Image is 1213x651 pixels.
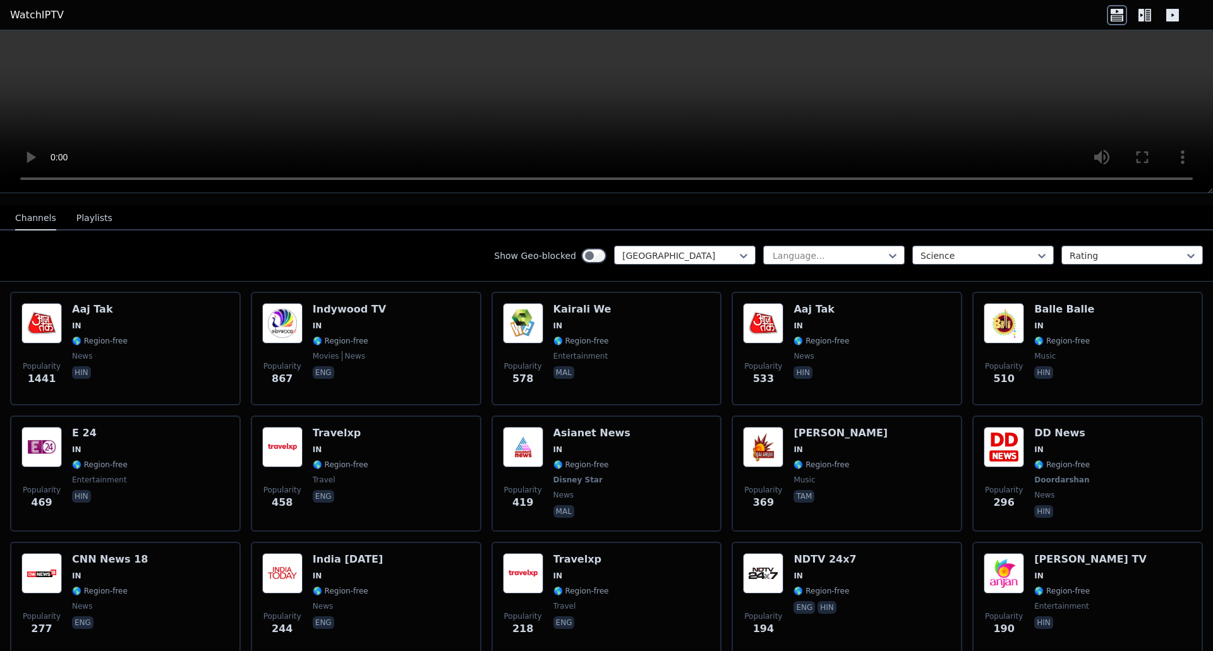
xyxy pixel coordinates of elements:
span: 190 [993,621,1014,636]
span: Popularity [23,361,61,371]
span: 867 [272,371,293,386]
span: 469 [31,495,52,510]
h6: CNN News 18 [72,553,148,566]
span: news [72,601,92,611]
h6: DD News [1034,427,1092,439]
img: CNN News 18 [21,553,62,594]
span: 510 [993,371,1014,386]
span: news [342,351,365,361]
p: hin [1034,366,1053,379]
span: IN [72,445,81,455]
span: 194 [753,621,774,636]
span: IN [553,571,563,581]
span: travel [553,601,576,611]
p: eng [553,616,575,629]
h6: Travelxp [313,427,368,439]
span: Popularity [263,485,301,495]
span: IN [553,445,563,455]
p: eng [794,601,815,614]
img: Travelxp [503,553,543,594]
span: 578 [512,371,533,386]
img: Balle Balle [984,303,1024,343]
p: eng [313,490,334,503]
button: Channels [15,206,56,230]
h6: [PERSON_NAME] TV [1034,553,1147,566]
span: news [1034,490,1054,500]
span: IN [553,321,563,331]
span: Popularity [744,485,782,495]
img: Aaj Tak [743,303,783,343]
span: 296 [993,495,1014,510]
img: Aaj Tak [21,303,62,343]
span: 🌎 Region-free [794,460,849,470]
h6: Indywood TV [313,303,386,316]
p: hin [1034,616,1053,629]
span: 1441 [28,371,56,386]
span: 🌎 Region-free [72,460,128,470]
span: Disney Star [553,475,603,485]
button: Playlists [76,206,112,230]
h6: Kairali We [553,303,612,316]
span: Popularity [263,361,301,371]
img: Kairali We [503,303,543,343]
span: IN [794,321,803,331]
span: Doordarshan [1034,475,1089,485]
span: Popularity [985,611,1023,621]
p: hin [818,601,836,614]
span: IN [313,571,322,581]
p: eng [313,366,334,379]
span: 🌎 Region-free [553,460,609,470]
h6: NDTV 24x7 [794,553,856,566]
h6: Balle Balle [1034,303,1094,316]
p: hin [72,366,91,379]
span: 🌎 Region-free [1034,460,1090,470]
span: 🌎 Region-free [794,336,849,346]
span: 🌎 Region-free [72,336,128,346]
span: entertainment [553,351,608,361]
span: 🌎 Region-free [1034,336,1090,346]
span: entertainment [1034,601,1089,611]
p: eng [72,616,94,629]
span: 419 [512,495,533,510]
span: news [553,490,574,500]
img: Travelxp [262,427,303,467]
h6: India [DATE] [313,553,383,566]
span: 277 [31,621,52,636]
span: Popularity [504,485,542,495]
p: mal [553,505,574,518]
img: E 24 [21,427,62,467]
span: IN [313,445,322,455]
span: music [794,475,815,485]
h6: Asianet News [553,427,631,439]
span: Popularity [23,485,61,495]
span: 244 [272,621,293,636]
span: travel [313,475,335,485]
span: IN [794,571,803,581]
img: NDTV 24x7 [743,553,783,594]
h6: Aaj Tak [72,303,128,316]
span: news [313,601,333,611]
img: DD News [984,427,1024,467]
span: news [794,351,814,361]
span: 🌎 Region-free [553,586,609,596]
span: 🌎 Region-free [1034,586,1090,596]
span: news [72,351,92,361]
span: 🌎 Region-free [553,336,609,346]
p: hin [794,366,812,379]
span: Popularity [985,485,1023,495]
span: entertainment [72,475,127,485]
span: IN [1034,321,1044,331]
img: Asianet News [503,427,543,467]
span: 🌎 Region-free [313,586,368,596]
span: 369 [753,495,774,510]
img: Indywood TV [262,303,303,343]
span: IN [794,445,803,455]
span: 🌎 Region-free [72,586,128,596]
span: music [1034,351,1056,361]
span: Popularity [985,361,1023,371]
h6: Travelxp [553,553,609,566]
img: India Today [262,553,303,594]
span: IN [313,321,322,331]
p: tam [794,490,814,503]
span: Popularity [504,361,542,371]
